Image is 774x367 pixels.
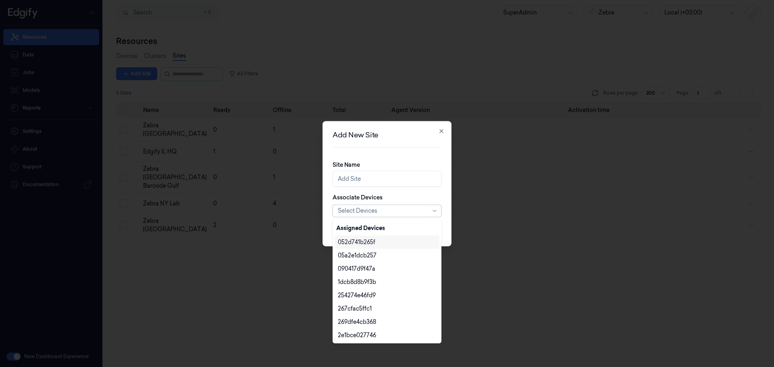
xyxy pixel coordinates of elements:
[333,131,441,138] h2: Add New Site
[333,160,360,168] label: Site Name
[335,220,439,235] div: Assigned Devices
[338,264,375,273] div: 090417d9f47a
[338,278,376,286] div: 1dcb8d8b9f3b
[338,317,376,326] div: 269dfe4cb368
[338,304,372,313] div: 267cfac5ffc1
[338,238,375,246] div: 052d741b265f
[333,170,441,187] input: Add Site
[338,251,377,259] div: 05a2e1dcb257
[338,331,376,339] div: 2e1bce027746
[338,291,376,299] div: 254274e46fd9
[333,193,383,201] label: Associate Devices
